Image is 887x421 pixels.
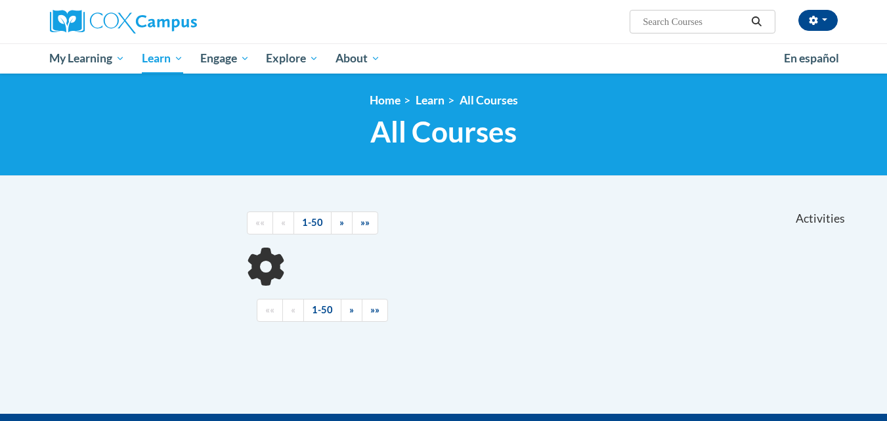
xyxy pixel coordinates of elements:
[335,51,380,66] span: About
[255,217,265,228] span: ««
[303,299,341,322] a: 1-50
[327,43,389,74] a: About
[133,43,192,74] a: Learn
[370,304,379,315] span: »»
[192,43,258,74] a: Engage
[775,45,848,72] a: En español
[798,10,838,31] button: Account Settings
[50,10,197,33] img: Cox Campus
[293,211,332,234] a: 1-50
[41,43,134,74] a: My Learning
[352,211,378,234] a: End
[49,51,125,66] span: My Learning
[272,211,294,234] a: Previous
[349,304,354,315] span: »
[641,14,746,30] input: Search Courses
[370,93,400,107] a: Home
[360,217,370,228] span: »»
[291,304,295,315] span: «
[266,51,318,66] span: Explore
[341,299,362,322] a: Next
[416,93,444,107] a: Learn
[339,217,344,228] span: »
[200,51,249,66] span: Engage
[257,43,327,74] a: Explore
[247,211,273,234] a: Begining
[362,299,388,322] a: End
[784,51,839,65] span: En español
[265,304,274,315] span: ««
[257,299,283,322] a: Begining
[50,10,299,33] a: Cox Campus
[460,93,518,107] a: All Courses
[331,211,353,234] a: Next
[30,43,857,74] div: Main menu
[142,51,183,66] span: Learn
[746,14,766,30] button: Search
[370,114,517,149] span: All Courses
[796,211,845,226] span: Activities
[282,299,304,322] a: Previous
[281,217,286,228] span: «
